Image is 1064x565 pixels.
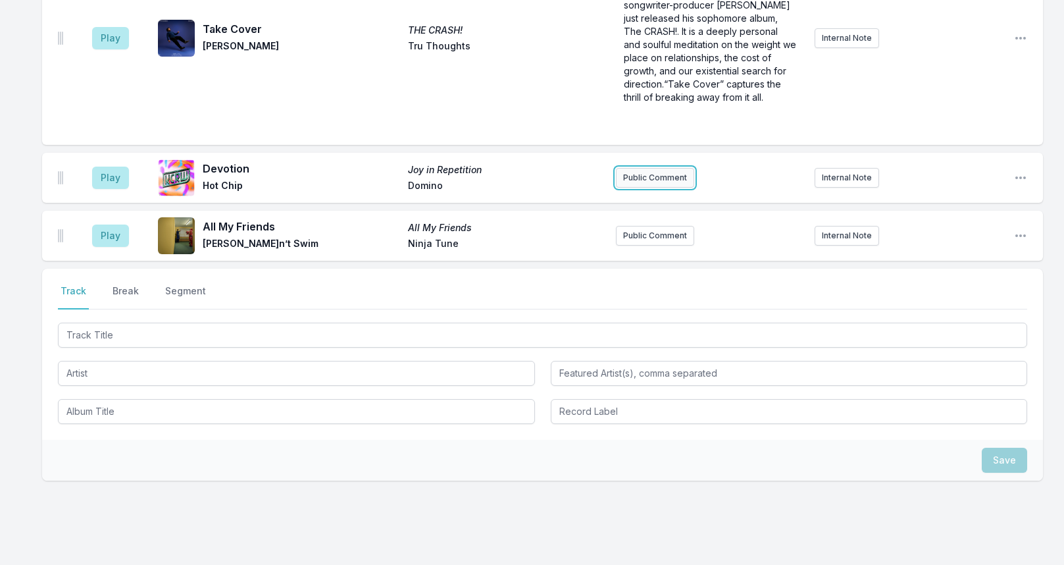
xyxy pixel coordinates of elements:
[982,448,1027,473] button: Save
[408,163,605,176] span: Joy in Repetition
[58,284,89,309] button: Track
[58,229,63,242] img: Drag Handle
[408,237,605,253] span: Ninja Tune
[203,179,400,195] span: Hot Chip
[163,284,209,309] button: Segment
[92,167,129,189] button: Play
[551,399,1028,424] input: Record Label
[408,221,605,234] span: All My Friends
[158,217,195,254] img: All My Friends
[815,226,879,246] button: Internal Note
[203,40,400,55] span: [PERSON_NAME]
[203,21,400,37] span: Take Cover
[58,32,63,45] img: Drag Handle
[158,159,195,196] img: Joy in Repetition
[408,24,605,37] span: THE CRASH!
[92,225,129,247] button: Play
[1014,229,1027,242] button: Open playlist item options
[1014,32,1027,45] button: Open playlist item options
[1014,171,1027,184] button: Open playlist item options
[92,27,129,49] button: Play
[408,179,605,195] span: Domino
[158,20,195,57] img: THE CRASH!
[58,361,535,386] input: Artist
[815,28,879,48] button: Internal Note
[408,40,605,55] span: Tru Thoughts
[203,219,400,234] span: All My Friends
[203,161,400,176] span: Devotion
[58,399,535,424] input: Album Title
[203,237,400,253] span: [PERSON_NAME]n’t Swim
[616,226,694,246] button: Public Comment
[58,171,63,184] img: Drag Handle
[551,361,1028,386] input: Featured Artist(s), comma separated
[110,284,141,309] button: Break
[58,323,1027,348] input: Track Title
[815,168,879,188] button: Internal Note
[616,168,694,188] button: Public Comment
